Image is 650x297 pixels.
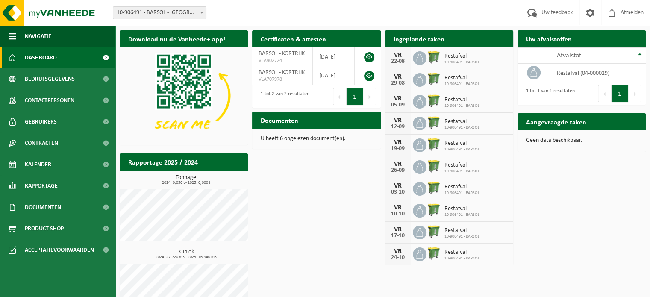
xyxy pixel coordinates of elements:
span: Contactpersonen [25,90,74,111]
img: WB-0770-HPE-GN-50 [426,115,441,130]
span: BARSOL - KORTRIJK [259,50,305,57]
div: 12-09 [389,124,406,130]
div: 1 tot 2 van 2 resultaten [256,87,309,106]
td: [DATE] [313,66,355,85]
span: 10-906491 - BARSOL - KORTRIJK [113,6,206,19]
button: Next [363,88,376,105]
span: 10-906491 - BARSOL [444,212,479,218]
div: VR [389,161,406,168]
span: Contracten [25,132,58,154]
td: restafval (04-000029) [550,64,646,82]
span: 10-906491 - BARSOL [444,256,479,261]
img: WB-0770-HPE-GN-50 [426,94,441,108]
div: VR [389,248,406,255]
button: 1 [347,88,363,105]
span: Restafval [444,227,479,234]
span: Restafval [444,75,479,82]
span: Restafval [444,53,479,60]
span: 10-906491 - BARSOL - KORTRIJK [113,7,206,19]
span: Restafval [444,249,479,256]
span: 10-906491 - BARSOL [444,125,479,130]
span: Afvalstof [556,52,581,59]
div: 19-09 [389,146,406,152]
h2: Rapportage 2025 / 2024 [120,153,206,170]
h3: Tonnage [124,175,248,185]
h2: Ingeplande taken [385,30,453,47]
span: 10-906491 - BARSOL [444,60,479,65]
img: WB-0770-HPE-GN-50 [426,224,441,239]
h2: Documenten [252,112,307,128]
span: VLA707978 [259,76,306,83]
span: Restafval [444,184,479,191]
div: 03-10 [389,189,406,195]
span: Restafval [444,97,479,103]
span: 2024: 27,720 m3 - 2025: 16,940 m3 [124,255,248,259]
p: Geen data beschikbaar. [526,138,637,144]
div: 1 tot 1 van 1 resultaten [522,84,575,103]
div: VR [389,182,406,189]
span: BARSOL - KORTRIJK [259,69,305,76]
button: 1 [612,85,628,102]
p: U heeft 6 ongelezen document(en). [261,136,372,142]
img: WB-0770-HPE-GN-50 [426,137,441,152]
img: WB-0770-HPE-GN-50 [426,181,441,195]
div: VR [389,52,406,59]
div: 24-10 [389,255,406,261]
div: VR [389,204,406,211]
img: WB-0770-HPE-GN-50 [426,159,441,173]
span: 10-906491 - BARSOL [444,147,479,152]
img: WB-0770-HPE-GN-50 [426,50,441,65]
h2: Uw afvalstoffen [518,30,580,47]
div: VR [389,95,406,102]
span: VLA902724 [259,57,306,64]
img: Download de VHEPlus App [120,47,248,144]
div: 05-09 [389,102,406,108]
span: Bedrijfsgegevens [25,68,75,90]
span: Navigatie [25,26,51,47]
div: VR [389,74,406,80]
div: 17-10 [389,233,406,239]
div: 10-10 [389,211,406,217]
span: Restafval [444,162,479,169]
div: VR [389,117,406,124]
span: 2024: 0,050 t - 2025: 0,000 t [124,181,248,185]
div: 26-09 [389,168,406,173]
h2: Aangevraagde taken [518,113,595,130]
span: Acceptatievoorwaarden [25,239,94,261]
span: 10-906491 - BARSOL [444,234,479,239]
h3: Kubiek [124,249,248,259]
td: [DATE] [313,47,355,66]
span: 10-906491 - BARSOL [444,103,479,109]
div: 29-08 [389,80,406,86]
button: Next [628,85,641,102]
img: WB-0770-HPE-GN-50 [426,246,441,261]
span: Restafval [444,140,479,147]
span: Documenten [25,197,61,218]
img: WB-0770-HPE-GN-50 [426,72,441,86]
h2: Download nu de Vanheede+ app! [120,30,234,47]
span: Product Shop [25,218,64,239]
span: 10-906491 - BARSOL [444,82,479,87]
span: Restafval [444,118,479,125]
img: WB-0770-HPE-GN-50 [426,203,441,217]
div: VR [389,226,406,233]
button: Previous [333,88,347,105]
button: Previous [598,85,612,102]
h2: Certificaten & attesten [252,30,335,47]
div: VR [389,139,406,146]
a: Bekijk rapportage [184,170,247,187]
span: Dashboard [25,47,57,68]
div: 22-08 [389,59,406,65]
span: 10-906491 - BARSOL [444,191,479,196]
span: Gebruikers [25,111,57,132]
span: Rapportage [25,175,58,197]
span: Restafval [444,206,479,212]
span: Kalender [25,154,51,175]
span: 10-906491 - BARSOL [444,169,479,174]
